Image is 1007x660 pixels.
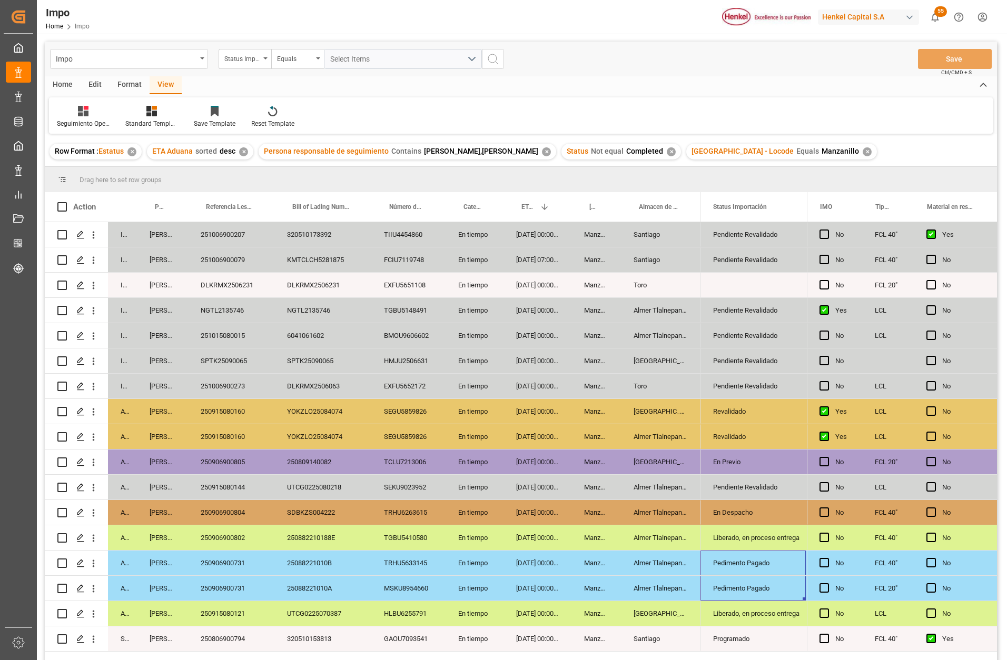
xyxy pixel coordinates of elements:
[807,500,997,525] div: Press SPACE to select this row.
[942,324,984,348] div: No
[722,8,811,26] img: Henkel%20logo.jpg_1689854090.jpg
[806,576,985,601] div: PEND. [GEOGRAPHIC_DATA]
[371,323,446,348] div: BMOU9606602
[571,399,621,424] div: Manzanillo
[274,626,371,651] div: 320510153813
[371,247,446,272] div: FCIU7119748
[274,222,371,247] div: 320510173392
[110,76,150,94] div: Format
[621,348,700,373] div: [GEOGRAPHIC_DATA]
[807,576,997,601] div: Press SPACE to select this row.
[330,55,375,63] span: Select Items
[219,49,271,69] button: open menu
[504,222,571,247] div: [DATE] 00:00:00
[918,49,992,69] button: Save
[188,247,274,272] div: 251006900079
[807,374,997,399] div: Press SPACE to select this row.
[389,203,423,211] span: Número de Contenedor
[188,348,274,373] div: SPTK25090065
[188,298,274,323] div: NGTL2135746
[862,222,914,247] div: FCL 40"
[504,576,571,601] div: [DATE] 00:00:00
[621,374,700,398] div: Toro
[446,626,504,651] div: En tiempo
[446,475,504,499] div: En tiempo
[591,147,624,155] span: Not equal
[807,525,997,551] div: Press SPACE to select this row.
[274,500,371,525] div: SDBKZS004222
[806,222,985,247] div: N/A
[807,475,997,500] div: Press SPACE to select this row.
[862,298,914,323] div: LCL
[941,68,972,76] span: Ctrl/CMD + S
[942,248,984,272] div: No
[713,349,793,373] div: Pendiente Revalidado
[371,424,446,449] div: SEGU5859826
[713,298,793,323] div: Pendiente Revalidado
[188,273,274,297] div: DLKRMX2506231
[274,576,371,601] div: 25088221010A
[188,626,274,651] div: 250806900794
[371,449,446,474] div: TCLU7213006
[934,6,947,17] span: 55
[188,576,274,601] div: 250906900731
[862,424,914,449] div: LCL
[571,247,621,272] div: Manzanillo
[621,424,700,449] div: Almer Tlalnepantla
[621,551,700,575] div: Almer Tlalnepantla
[862,525,914,550] div: FCL 40"
[504,348,571,373] div: [DATE] 00:00:00
[504,399,571,424] div: [DATE] 00:00:00
[446,399,504,424] div: En tiempo
[621,222,700,247] div: Santiago
[371,475,446,499] div: SEKU9023952
[807,222,997,247] div: Press SPACE to select this row.
[806,449,985,474] div: PREVIO 24-SEPT.
[45,298,700,323] div: Press SPACE to select this row.
[862,273,914,297] div: FCL 20"
[807,424,997,449] div: Press SPACE to select this row.
[571,424,621,449] div: Manzanillo
[371,576,446,601] div: MSKU8954660
[820,203,832,211] span: IMO
[626,147,663,155] span: Completed
[274,475,371,499] div: UTCG0225080218
[324,49,482,69] button: open menu
[806,273,985,297] div: N/A
[589,203,599,211] span: [GEOGRAPHIC_DATA] - Locode
[818,7,923,27] button: Henkel Capital S.A
[504,601,571,626] div: [DATE] 00:00:00
[571,374,621,398] div: Manzanillo
[274,601,371,626] div: UTCG0225070387
[108,601,137,626] div: Arrived
[667,147,676,156] div: ✕
[621,626,700,651] div: Santiago
[137,424,188,449] div: [PERSON_NAME]
[446,298,504,323] div: En tiempo
[45,374,700,399] div: Press SPACE to select this row.
[45,576,700,601] div: Press SPACE to select this row.
[806,525,985,550] div: DESPACHO 24-09
[504,626,571,651] div: [DATE] 00:00:00
[446,273,504,297] div: En tiempo
[45,323,700,348] div: Press SPACE to select this row.
[835,374,850,398] div: No
[188,374,274,398] div: 251006900273
[504,424,571,449] div: [DATE] 00:00:00
[391,147,421,155] span: Contains
[504,323,571,348] div: [DATE] 00:00:00
[137,449,188,474] div: [PERSON_NAME]
[862,551,914,575] div: FCL 40"
[220,147,235,155] span: desc
[835,223,850,247] div: No
[862,399,914,424] div: LCL
[264,147,389,155] span: Persona responsable de seguimiento
[571,323,621,348] div: Manzanillo
[713,399,793,424] div: Revalidado
[571,222,621,247] div: Manzanillo
[108,424,137,449] div: Arrived
[371,273,446,297] div: EXFU5651108
[137,222,188,247] div: [PERSON_NAME]
[835,349,850,373] div: No
[188,449,274,474] div: 250906900805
